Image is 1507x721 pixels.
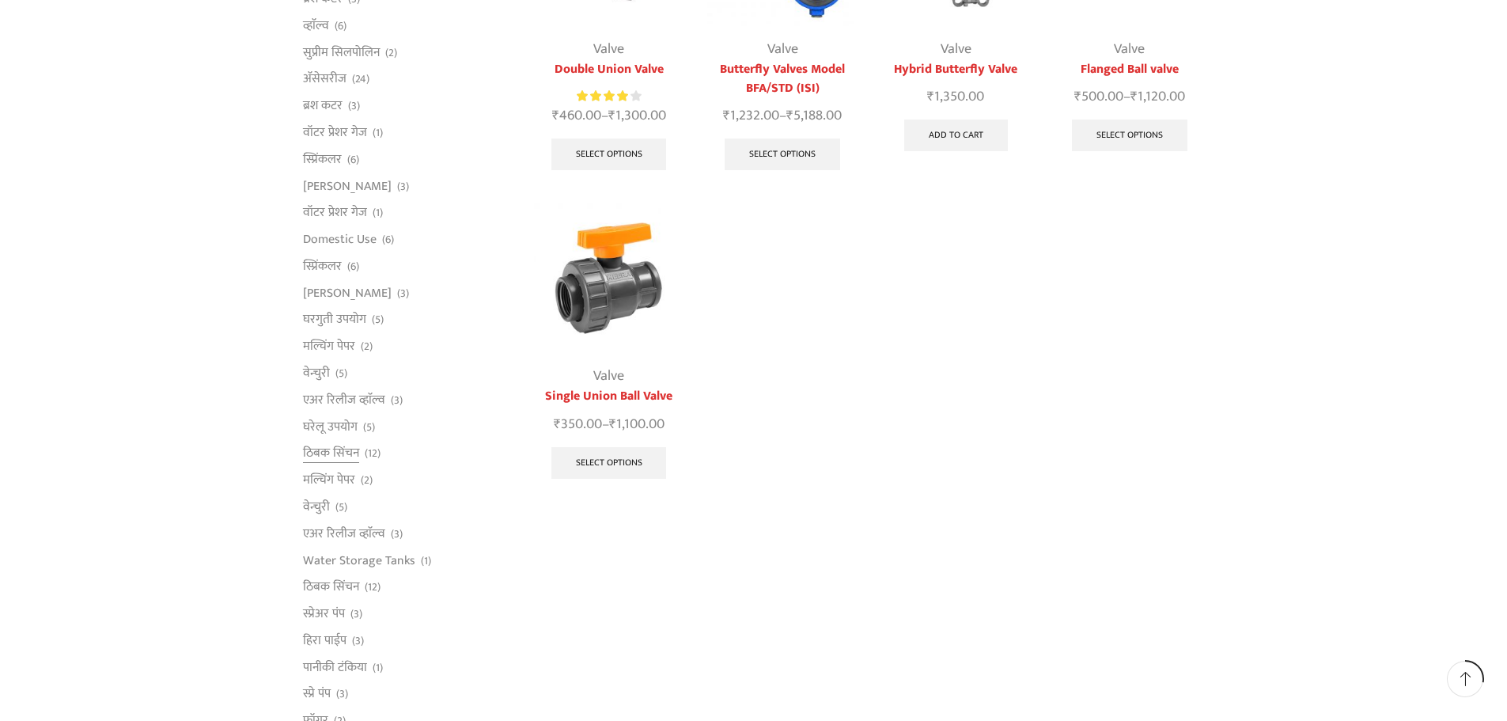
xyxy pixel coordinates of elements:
a: स्प्रेअर पंप [303,601,345,628]
span: – [534,105,683,127]
span: ₹ [927,85,934,108]
a: Valve [593,37,624,61]
span: (1) [373,125,383,141]
span: ₹ [1130,85,1138,108]
a: एअर रिलीज व्हाॅल्व [303,520,385,547]
span: ₹ [552,104,559,127]
span: (1) [421,553,431,569]
a: स्प्रिंकलर [303,146,342,173]
bdi: 1,120.00 [1130,85,1185,108]
span: (2) [361,339,373,355]
span: (2) [385,45,397,61]
span: ₹ [1074,85,1081,108]
bdi: 350.00 [554,412,602,436]
span: (3) [391,526,403,542]
span: (12) [365,579,381,595]
a: हिरा पाईप [303,627,346,654]
img: Single Union Ball Valve [534,203,683,353]
a: स्प्रिंकलर [303,252,342,279]
a: Domestic Use [303,226,377,253]
a: Valve [767,37,798,61]
bdi: 5,188.00 [786,104,842,127]
span: (3) [397,179,409,195]
span: – [1055,86,1204,108]
span: (3) [391,393,403,408]
a: Add to cart: “Hybrid Butterfly Valve” [904,120,1008,151]
span: (5) [335,499,347,515]
a: स्प्रे पंप [303,681,331,708]
a: Select options for “Butterfly Valves Model BFA/STD (ISI)” [725,139,840,170]
span: (12) [365,446,381,461]
a: Valve [1114,37,1145,61]
span: (5) [335,366,347,381]
a: [PERSON_NAME] [303,173,392,199]
span: (6) [335,18,346,34]
span: Rated out of 5 [577,88,628,104]
span: (3) [348,98,360,114]
span: (3) [350,606,362,622]
a: Butterfly Valves Model BFA/STD (ISI) [707,60,857,98]
span: (1) [373,660,383,676]
div: Rated 4.00 out of 5 [577,88,641,104]
bdi: 460.00 [552,104,601,127]
a: Select options for “Single Union Ball Valve” [551,447,667,479]
a: Single Union Ball Valve [534,387,683,406]
a: Valve [593,364,624,388]
a: Water Storage Tanks [303,547,415,574]
span: ₹ [723,104,730,127]
span: (6) [382,232,394,248]
span: (6) [347,152,359,168]
a: [PERSON_NAME] [303,279,392,306]
span: ₹ [609,412,616,436]
a: ठिबक सिंचन [303,440,359,467]
a: घरगुती उपयोग [303,306,366,333]
bdi: 1,100.00 [609,412,665,436]
a: Select options for “Double Union Valve” [551,139,667,170]
a: पानीकी टंकिया [303,654,367,681]
span: (1) [373,205,383,221]
span: (6) [347,259,359,275]
a: Hybrid Butterfly Valve [881,60,1031,79]
bdi: 500.00 [1074,85,1123,108]
span: (3) [336,686,348,702]
span: – [534,414,683,435]
a: वॉटर प्रेशर गेज [303,120,367,146]
a: वेन्चुरी [303,493,330,520]
span: ₹ [786,104,793,127]
span: (24) [352,71,369,87]
bdi: 1,300.00 [608,104,666,127]
a: वॉटर प्रेशर गेज [303,199,367,226]
span: (2) [361,472,373,488]
a: Double Union Valve [534,60,683,79]
bdi: 1,232.00 [723,104,779,127]
a: घरेलू उपयोग [303,413,358,440]
a: सुप्रीम सिलपोलिन [303,39,380,66]
a: मल्चिंग पेपर [303,467,355,494]
a: एअर रिलीज व्हाॅल्व [303,386,385,413]
span: ₹ [554,412,561,436]
span: (5) [363,419,375,435]
span: – [707,105,857,127]
a: मल्चिंग पेपर [303,333,355,360]
a: Valve [941,37,971,61]
a: ब्रश कटर [303,93,343,120]
bdi: 1,350.00 [927,85,984,108]
a: वेन्चुरी [303,360,330,387]
span: (3) [352,633,364,649]
span: (3) [397,286,409,302]
a: ठिबक सिंचन [303,574,359,601]
a: अ‍ॅसेसरीज [303,66,346,93]
span: (5) [372,312,384,328]
a: Flanged Ball valve [1055,60,1204,79]
a: व्हाॅल्व [303,12,329,39]
span: ₹ [608,104,615,127]
a: Select options for “Flanged Ball valve” [1072,120,1187,151]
